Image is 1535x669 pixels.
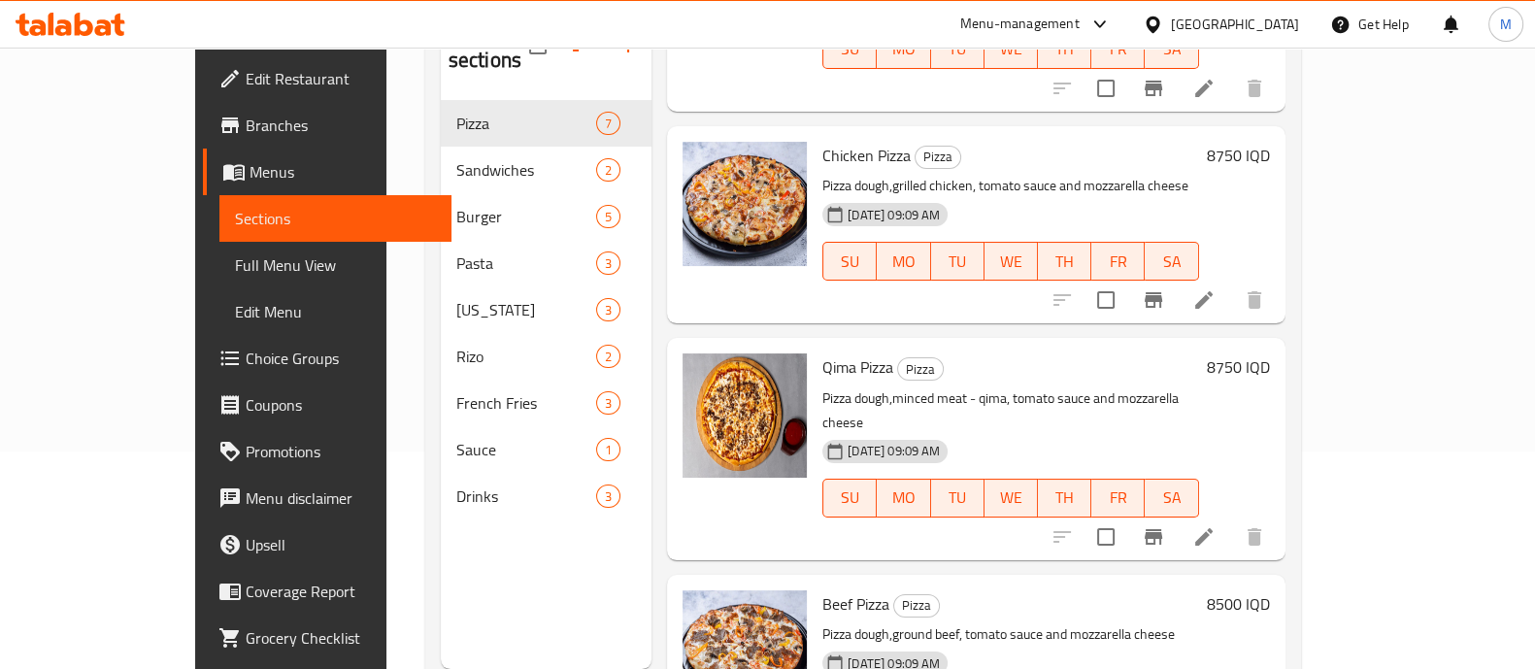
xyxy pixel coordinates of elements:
span: Pasta [456,251,596,275]
span: Chicken Pizza [822,141,911,170]
span: Select to update [1085,517,1126,557]
span: Beef Pizza [822,589,889,619]
span: 5 [597,208,619,226]
button: SU [822,242,877,281]
button: SU [822,479,877,518]
button: FR [1091,30,1145,69]
div: Burger5 [441,193,651,240]
span: M [1500,14,1512,35]
a: Upsell [203,521,451,568]
span: TH [1046,484,1084,512]
span: 3 [597,301,619,319]
img: Chicken Pizza [683,142,807,266]
span: TH [1046,248,1084,276]
span: Sandwiches [456,158,596,182]
a: Sections [219,195,451,242]
div: Sandwiches2 [441,147,651,193]
a: Menu disclaimer [203,475,451,521]
span: French Fries [456,391,596,415]
div: Sauce [456,438,596,461]
span: TU [939,35,977,63]
a: Promotions [203,428,451,475]
span: TU [939,484,977,512]
button: MO [877,242,930,281]
div: Sauce1 [441,426,651,473]
span: Edit Menu [235,300,436,323]
div: items [596,298,620,321]
span: 3 [597,254,619,273]
button: Branch-specific-item [1130,277,1177,323]
a: Edit menu item [1192,77,1216,100]
span: Coupons [246,393,436,417]
a: Edit Menu [219,288,451,335]
div: items [596,205,620,228]
p: Pizza dough,grilled chicken, tomato sauce and mozzarella cheese [822,174,1198,198]
div: Pizza [893,594,940,618]
div: items [596,345,620,368]
span: [DATE] 09:09 AM [840,442,948,460]
span: FR [1099,248,1137,276]
span: Burger [456,205,596,228]
h6: 8750 IQD [1207,353,1270,381]
span: SA [1152,248,1190,276]
h2: Menu sections [449,17,529,75]
div: Rizo [456,345,596,368]
div: Pizza [915,146,961,169]
span: 3 [597,487,619,506]
div: Rizo2 [441,333,651,380]
span: [US_STATE] [456,298,596,321]
div: Kentucky [456,298,596,321]
span: SA [1152,484,1190,512]
a: Branches [203,102,451,149]
button: FR [1091,242,1145,281]
a: Choice Groups [203,335,451,382]
span: Pizza [894,594,939,617]
div: [US_STATE]3 [441,286,651,333]
span: WE [992,484,1030,512]
div: Pizza7 [441,100,651,147]
span: TH [1046,35,1084,63]
button: WE [984,242,1038,281]
div: Pasta3 [441,240,651,286]
div: Pizza [897,357,944,381]
button: TU [931,479,984,518]
span: Select to update [1085,280,1126,320]
button: MO [877,479,930,518]
span: 2 [597,348,619,366]
h6: 8750 IQD [1207,142,1270,169]
a: Coverage Report [203,568,451,615]
button: MO [877,30,930,69]
div: [GEOGRAPHIC_DATA] [1171,14,1299,35]
span: Select to update [1085,68,1126,109]
button: Branch-specific-item [1130,514,1177,560]
span: Grocery Checklist [246,626,436,650]
span: TU [939,248,977,276]
a: Full Menu View [219,242,451,288]
span: FR [1099,35,1137,63]
button: SA [1145,242,1198,281]
button: FR [1091,479,1145,518]
span: SU [831,248,869,276]
div: items [596,391,620,415]
button: SA [1145,30,1198,69]
h6: 8500 IQD [1207,590,1270,618]
span: MO [884,484,922,512]
div: Drinks [456,485,596,508]
span: Pizza [456,112,596,135]
button: TU [931,30,984,69]
button: WE [984,479,1038,518]
span: Qima Pizza [822,352,893,382]
div: items [596,112,620,135]
p: Pizza dough,ground beef, tomato sauce and mozzarella cheese [822,622,1198,647]
div: Menu-management [960,13,1080,36]
a: Menus [203,149,451,195]
span: SA [1152,35,1190,63]
span: FR [1099,484,1137,512]
span: [DATE] 09:09 AM [840,206,948,224]
span: 3 [597,394,619,413]
nav: Menu sections [441,92,651,527]
div: items [596,438,620,461]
